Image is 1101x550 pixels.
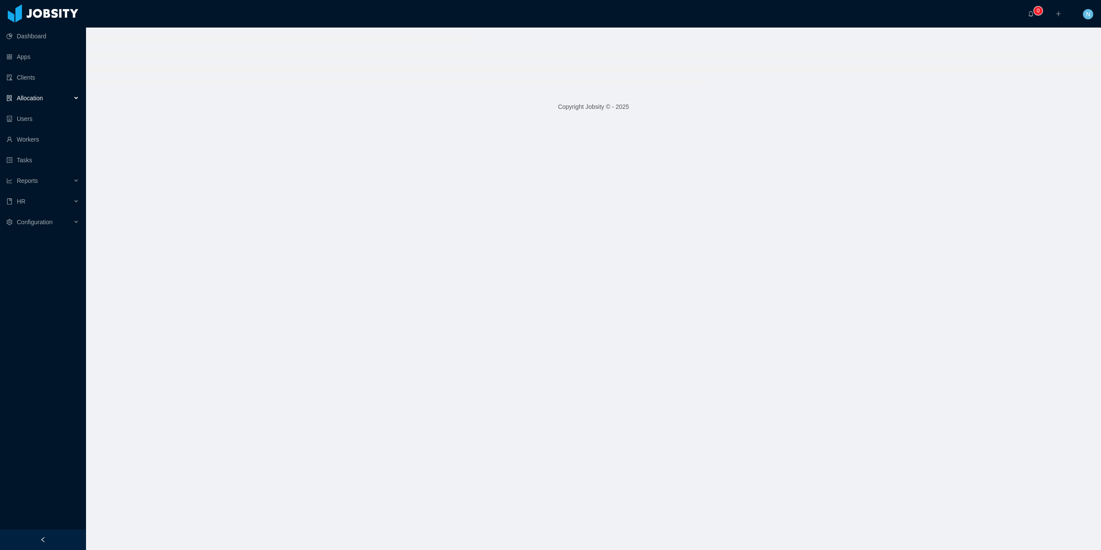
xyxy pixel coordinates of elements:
[17,219,52,226] span: Configuration
[6,69,79,86] a: icon: auditClients
[86,92,1101,122] footer: Copyright Jobsity © - 2025
[6,151,79,169] a: icon: profileTasks
[6,131,79,148] a: icon: userWorkers
[6,178,12,184] i: icon: line-chart
[6,48,79,65] a: icon: appstoreApps
[17,177,38,184] span: Reports
[1034,6,1043,15] sup: 0
[17,95,43,102] span: Allocation
[1055,11,1061,17] i: icon: plus
[6,219,12,225] i: icon: setting
[6,28,79,45] a: icon: pie-chartDashboard
[6,198,12,204] i: icon: book
[6,110,79,127] a: icon: robotUsers
[1086,9,1090,19] span: N
[6,95,12,101] i: icon: solution
[17,198,25,205] span: HR
[1028,11,1034,17] i: icon: bell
